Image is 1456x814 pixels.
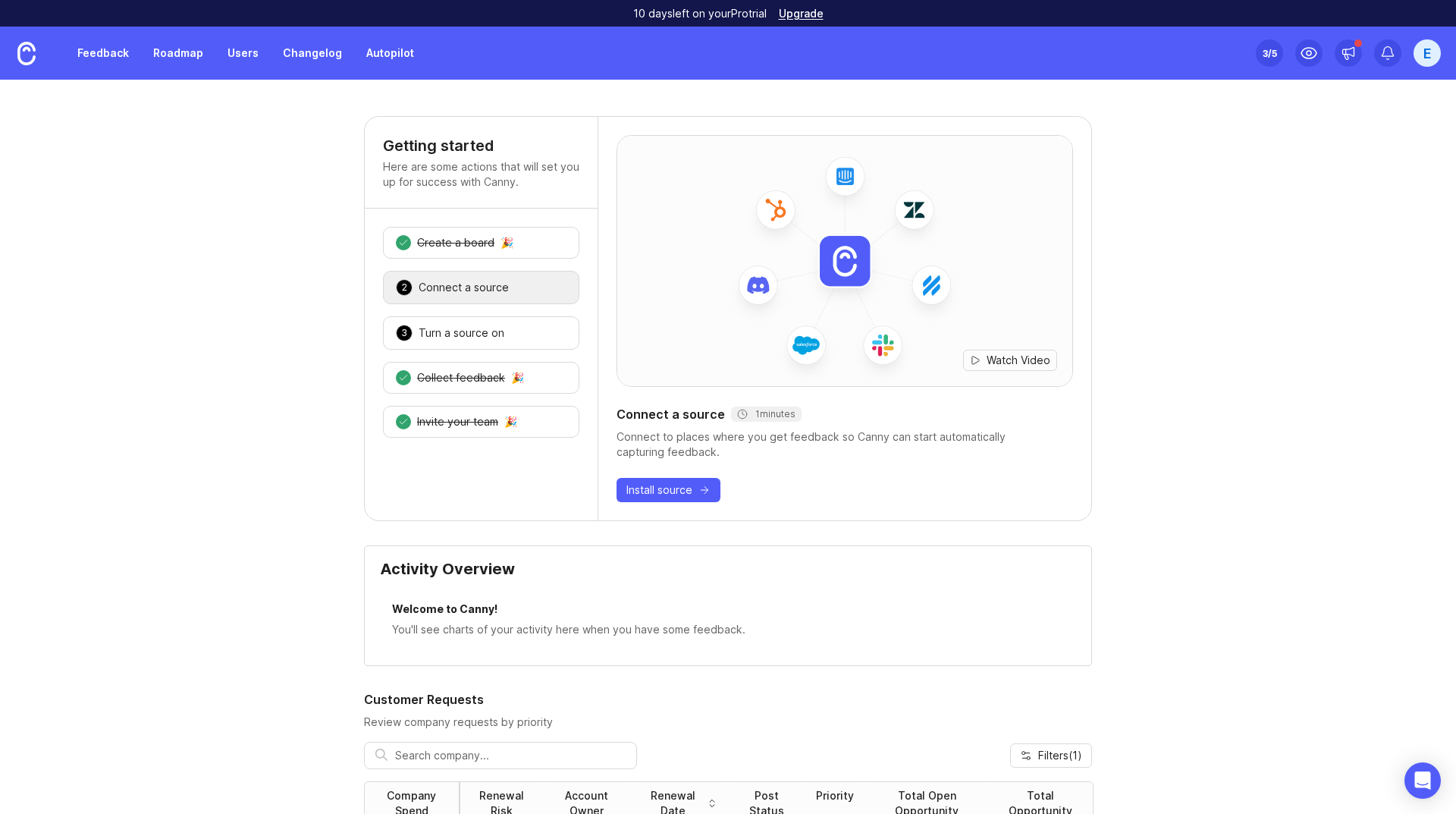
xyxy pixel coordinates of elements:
div: Invite your team [417,414,498,429]
div: You'll see charts of your activity here when you have some feedback. [392,621,1064,638]
div: Activity Overview [380,561,1076,589]
div: 🎉 [504,416,517,427]
img: Canny Home [17,42,36,65]
div: 🎉 [500,237,513,248]
span: Watch Video [987,353,1050,368]
h4: Getting started [383,135,579,156]
a: Autopilot [357,39,423,67]
span: ( 1 ) [1068,749,1082,762]
h2: Customer Requests [364,690,1092,709]
div: Welcome to Canny! [392,601,1064,621]
div: 3 /5 [1263,42,1277,64]
button: Install source [617,478,720,502]
a: Changelog [274,39,351,67]
div: Create a board [417,235,494,250]
div: 🎉 [511,372,524,383]
div: Connect to places where you get feedback so Canny can start automatically capturing feedback. [617,429,1073,460]
a: Upgrade [779,8,824,19]
a: Feedback [68,39,138,67]
button: E [1414,39,1441,67]
p: Here are some actions that will set you up for success with Canny. [383,159,579,190]
a: Users [218,39,268,67]
a: Roadmap [144,39,212,67]
input: Search company... [395,747,626,764]
span: Install source [626,482,692,498]
p: Review company requests by priority [364,715,1092,730]
div: Priority [816,788,854,803]
p: 10 days left on your Pro trial [633,6,767,21]
button: Watch Video [963,350,1057,371]
div: Collect feedback [417,370,505,385]
span: Filters [1038,748,1082,763]
button: 3/5 [1256,39,1283,67]
div: Connect a source [617,405,1073,423]
button: Filters(1) [1010,743,1092,768]
div: 1 minutes [737,408,795,420]
div: Connect a source [419,280,509,295]
div: Open Intercom Messenger [1404,762,1441,799]
div: 3 [396,325,413,341]
div: Turn a source on [419,325,504,341]
div: 2 [396,279,413,296]
img: installed-source-hero-8cc2ac6e746a3ed68ab1d0118ebd9805.png [617,124,1072,398]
